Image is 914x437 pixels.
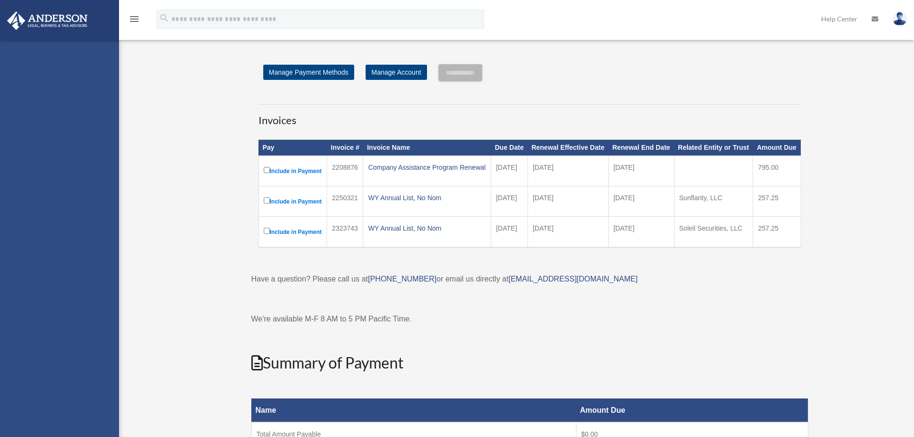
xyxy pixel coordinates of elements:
label: Include in Payment [264,195,322,207]
td: 2208876 [327,155,363,186]
div: Company Assistance Program Renewal [368,161,486,174]
td: 257.25 [753,216,801,247]
th: Amount Due [753,140,801,156]
img: Anderson Advisors Platinum Portal [4,11,90,30]
div: WY Annual List, No Nom [368,222,486,235]
a: [PHONE_NUMBER] [368,275,437,283]
td: Soleil Securities, LLC [674,216,753,247]
a: Manage Account [366,65,427,80]
img: User Pic [893,12,907,26]
th: Name [251,398,576,422]
td: [DATE] [608,186,674,216]
td: [DATE] [608,155,674,186]
td: [DATE] [527,216,608,247]
i: search [159,13,169,23]
a: [EMAIL_ADDRESS][DOMAIN_NAME] [508,275,637,283]
input: Include in Payment [264,167,270,173]
td: [DATE] [491,155,527,186]
p: Have a question? Please call us at or email us directly at [251,272,808,286]
th: Pay [258,140,327,156]
th: Amount Due [576,398,808,422]
td: [DATE] [491,216,527,247]
td: Sunflarity, LLC [674,186,753,216]
td: [DATE] [491,186,527,216]
a: Manage Payment Methods [263,65,354,80]
div: WY Annual List, No Nom [368,191,486,204]
h2: Summary of Payment [251,352,808,374]
th: Due Date [491,140,527,156]
i: menu [129,13,140,25]
h3: Invoices [258,104,801,128]
th: Related Entity or Trust [674,140,753,156]
td: [DATE] [527,155,608,186]
label: Include in Payment [264,226,322,238]
label: Include in Payment [264,165,322,177]
th: Invoice Name [363,140,491,156]
p: We're available M-F 8 AM to 5 PM Pacific Time. [251,312,808,326]
td: 795.00 [753,155,801,186]
input: Include in Payment [264,197,270,204]
th: Invoice # [327,140,363,156]
th: Renewal End Date [608,140,674,156]
td: [DATE] [527,186,608,216]
td: 2250321 [327,186,363,216]
td: 2323743 [327,216,363,247]
th: Renewal Effective Date [527,140,608,156]
td: [DATE] [608,216,674,247]
input: Include in Payment [264,228,270,234]
td: 257.25 [753,186,801,216]
a: menu [129,17,140,25]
